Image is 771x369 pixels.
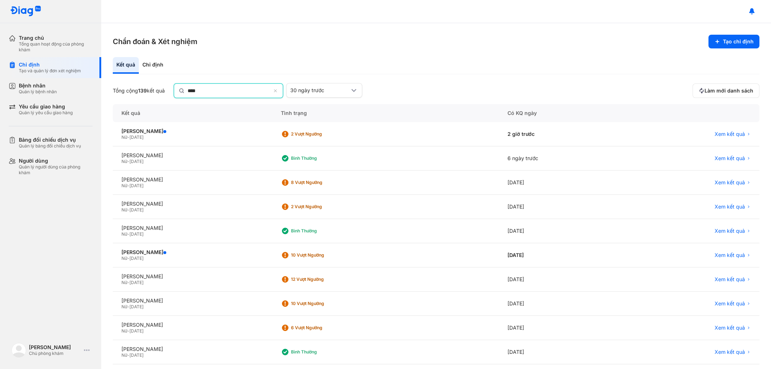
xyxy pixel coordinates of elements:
div: Tình trạng [272,104,498,122]
span: Xem kết quả [715,203,745,210]
span: Xem kết quả [715,179,745,186]
span: - [127,328,129,334]
div: 8 Vượt ngưỡng [291,180,349,185]
span: - [127,280,129,285]
span: [DATE] [129,183,144,188]
span: Nữ [121,256,127,261]
div: [DATE] [499,171,622,195]
div: Quản lý người dùng của phòng khám [19,164,93,176]
span: [DATE] [129,231,144,237]
span: [DATE] [129,159,144,164]
div: 6 Vượt ngưỡng [291,325,349,331]
div: 10 Vượt ngưỡng [291,301,349,306]
span: Xem kết quả [715,155,745,162]
span: 139 [138,87,147,94]
span: [DATE] [129,352,144,358]
span: Nữ [121,352,127,358]
span: - [127,231,129,237]
div: Người dùng [19,158,93,164]
span: Làm mới danh sách [704,87,753,94]
div: Bảng đối chiếu dịch vụ [19,137,81,143]
span: - [127,207,129,213]
span: Nữ [121,183,127,188]
div: Bình thường [291,228,349,234]
div: Có KQ ngày [499,104,622,122]
div: [PERSON_NAME] [121,249,264,256]
div: [PERSON_NAME] [121,201,264,207]
div: [DATE] [499,340,622,364]
div: Quản lý bảng đối chiếu dịch vụ [19,143,81,149]
div: 6 ngày trước [499,146,622,171]
div: [DATE] [499,267,622,292]
span: Xem kết quả [715,252,745,258]
div: 2 Vượt ngưỡng [291,131,349,137]
div: Chỉ định [19,61,81,68]
span: - [127,183,129,188]
div: Chủ phòng khám [29,351,81,356]
div: [DATE] [499,195,622,219]
div: Quản lý yêu cầu giao hàng [19,110,73,116]
span: [DATE] [129,280,144,285]
div: Trang chủ [19,35,93,41]
button: Làm mới danh sách [693,83,759,98]
div: [DATE] [499,243,622,267]
span: Nữ [121,328,127,334]
div: [PERSON_NAME] [121,152,264,159]
span: Nữ [121,159,127,164]
div: [DATE] [499,316,622,340]
span: [DATE] [129,134,144,140]
img: logo [10,6,41,17]
div: Bình thường [291,349,349,355]
span: Nữ [121,134,127,140]
div: Chỉ định [139,57,167,74]
div: Bệnh nhân [19,82,57,89]
div: Kết quả [113,57,139,74]
span: [DATE] [129,304,144,309]
span: Xem kết quả [715,349,745,355]
span: [DATE] [129,207,144,213]
div: Tổng cộng kết quả [113,87,165,94]
span: Xem kết quả [715,300,745,307]
span: [DATE] [129,256,144,261]
div: Quản lý bệnh nhân [19,89,57,95]
div: [PERSON_NAME] [121,297,264,304]
div: Kết quả [113,104,272,122]
div: 12 Vượt ngưỡng [291,276,349,282]
div: Tạo và quản lý đơn xét nghiệm [19,68,81,74]
div: [PERSON_NAME] [121,346,264,352]
div: [DATE] [499,292,622,316]
span: Nữ [121,280,127,285]
button: Tạo chỉ định [708,35,759,48]
div: [PERSON_NAME] [121,128,264,134]
div: [PERSON_NAME] [121,322,264,328]
div: 2 Vượt ngưỡng [291,204,349,210]
span: Xem kết quả [715,276,745,283]
span: Xem kết quả [715,325,745,331]
span: - [127,134,129,140]
div: [DATE] [499,219,622,243]
div: [PERSON_NAME] [121,273,264,280]
div: Bình thường [291,155,349,161]
span: Nữ [121,304,127,309]
img: logo [12,343,26,357]
h3: Chẩn đoán & Xét nghiệm [113,37,197,47]
span: - [127,352,129,358]
div: [PERSON_NAME] [121,225,264,231]
div: 10 Vượt ngưỡng [291,252,349,258]
span: Xem kết quả [715,131,745,137]
div: [PERSON_NAME] [29,344,81,351]
div: Yêu cầu giao hàng [19,103,73,110]
span: - [127,159,129,164]
span: Xem kết quả [715,228,745,234]
span: [DATE] [129,328,144,334]
span: Nữ [121,231,127,237]
div: 2 giờ trước [499,122,622,146]
span: - [127,304,129,309]
span: Nữ [121,207,127,213]
div: Tổng quan hoạt động của phòng khám [19,41,93,53]
div: 30 ngày trước [290,87,350,94]
span: - [127,256,129,261]
div: [PERSON_NAME] [121,176,264,183]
